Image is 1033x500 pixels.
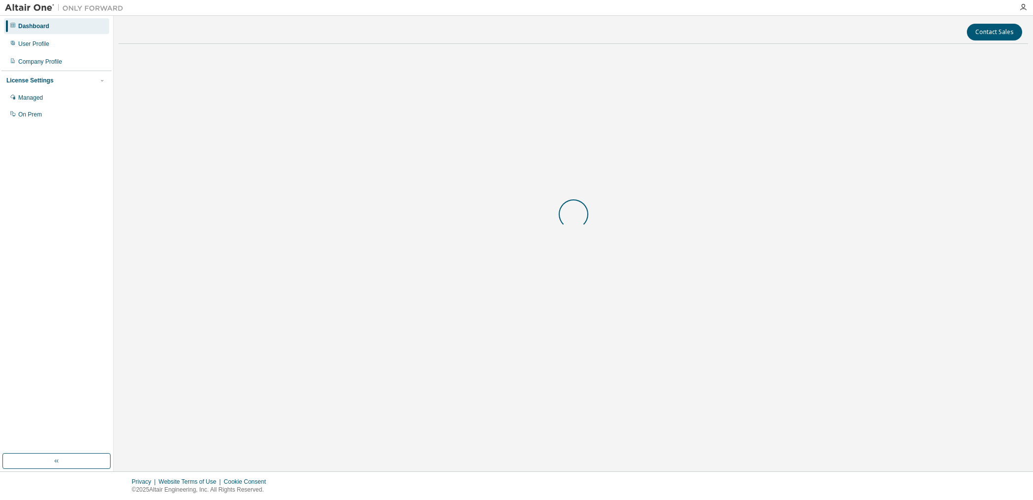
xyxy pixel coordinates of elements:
div: Company Profile [18,58,62,66]
div: Managed [18,94,43,102]
button: Contact Sales [967,24,1022,40]
div: Website Terms of Use [158,478,224,486]
div: User Profile [18,40,49,48]
img: Altair One [5,3,128,13]
p: © 2025 Altair Engineering, Inc. All Rights Reserved. [132,486,272,494]
div: Dashboard [18,22,49,30]
div: Cookie Consent [224,478,271,486]
div: Privacy [132,478,158,486]
div: License Settings [6,77,53,84]
div: On Prem [18,111,42,118]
